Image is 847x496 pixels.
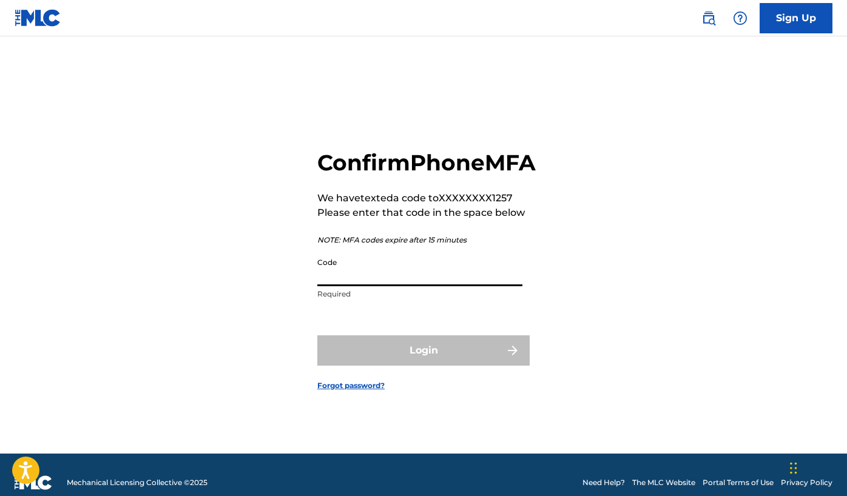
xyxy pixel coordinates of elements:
p: Required [317,289,522,300]
img: search [701,11,716,25]
p: Please enter that code in the space below [317,206,536,220]
img: help [733,11,747,25]
a: Need Help? [582,477,625,488]
h2: Confirm Phone MFA [317,149,536,176]
p: NOTE: MFA codes expire after 15 minutes [317,235,536,246]
a: The MLC Website [632,477,695,488]
div: Drag [790,450,797,486]
img: MLC Logo [15,9,61,27]
a: Portal Terms of Use [703,477,774,488]
span: Mechanical Licensing Collective © 2025 [67,477,208,488]
a: Forgot password? [317,380,385,391]
img: logo [15,475,52,490]
div: Help [728,6,752,30]
p: We have texted a code to XXXXXXXX1257 [317,191,536,206]
iframe: Chat Widget [786,438,847,496]
a: Sign Up [760,3,832,33]
a: Privacy Policy [781,477,832,488]
a: Public Search [697,6,721,30]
